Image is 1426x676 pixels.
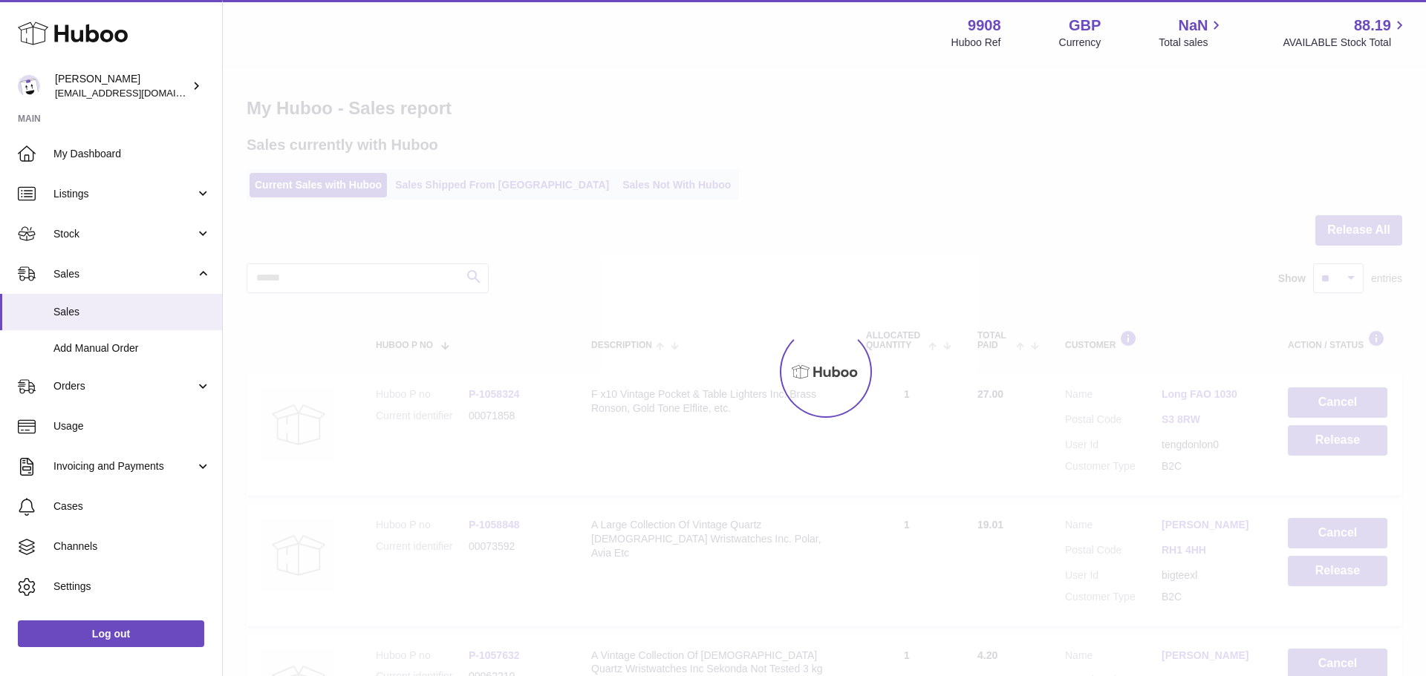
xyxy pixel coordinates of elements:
span: NaN [1178,16,1208,36]
span: Stock [53,227,195,241]
span: Channels [53,539,211,554]
a: 88.19 AVAILABLE Stock Total [1283,16,1408,50]
span: Cases [53,499,211,513]
strong: 9908 [968,16,1001,36]
span: Usage [53,419,211,433]
span: 88.19 [1354,16,1391,36]
span: [EMAIL_ADDRESS][DOMAIN_NAME] [55,87,218,99]
span: Add Manual Order [53,341,211,355]
span: Listings [53,187,195,201]
span: Settings [53,580,211,594]
strong: GBP [1069,16,1101,36]
span: Total sales [1159,36,1225,50]
span: Orders [53,379,195,393]
span: AVAILABLE Stock Total [1283,36,1408,50]
img: internalAdmin-9908@internal.huboo.com [18,75,40,97]
span: Invoicing and Payments [53,459,195,473]
div: Currency [1059,36,1101,50]
div: [PERSON_NAME] [55,72,189,100]
span: Sales [53,305,211,319]
a: Log out [18,620,204,647]
span: Sales [53,267,195,281]
div: Huboo Ref [951,36,1001,50]
span: My Dashboard [53,147,211,161]
a: NaN Total sales [1159,16,1225,50]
